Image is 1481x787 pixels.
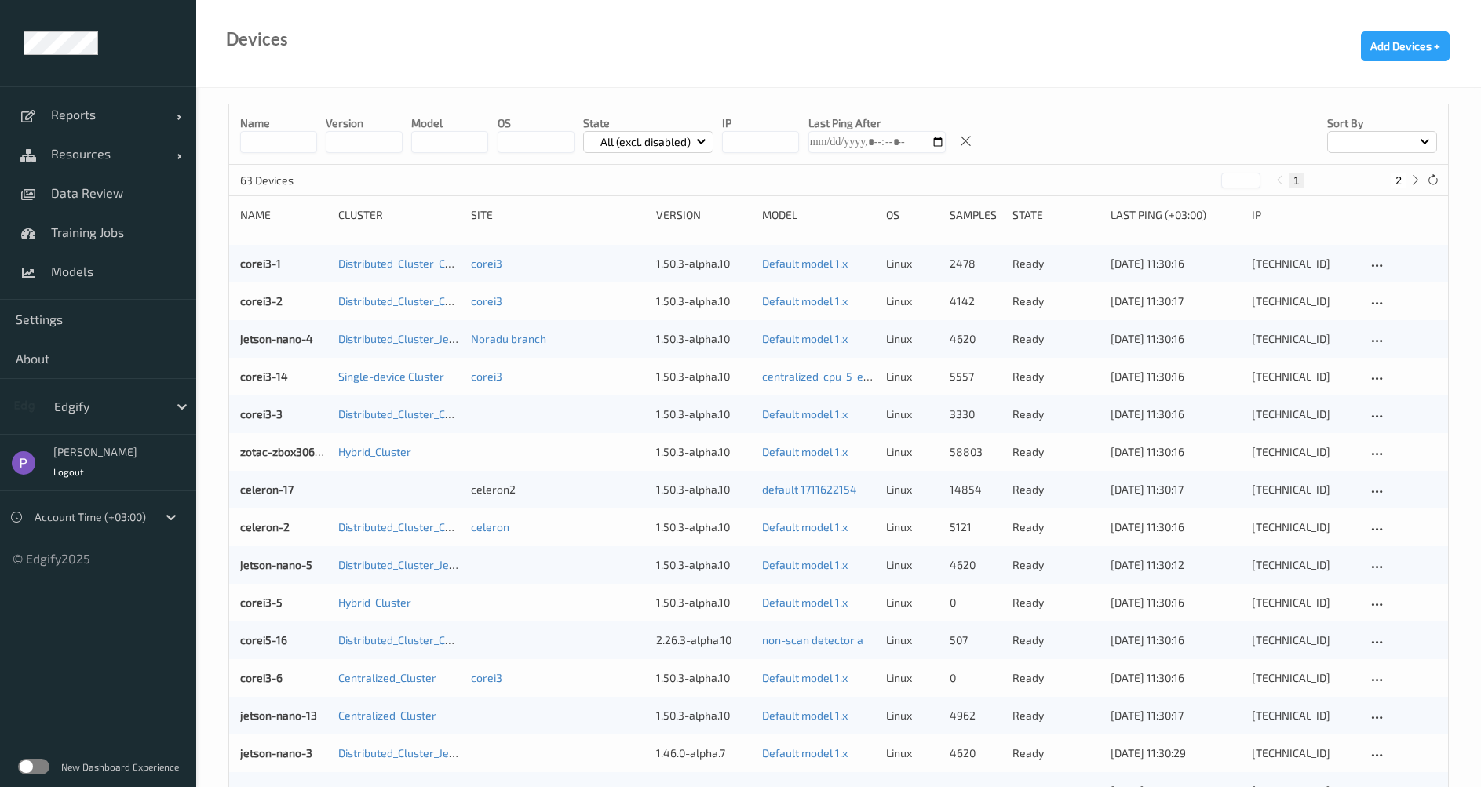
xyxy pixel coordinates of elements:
[1252,482,1356,497] div: [TECHNICAL_ID]
[722,115,799,131] p: IP
[240,332,313,345] a: jetson-nano-4
[656,745,752,761] div: 1.46.0-alpha.7
[762,332,848,345] a: Default model 1.x
[1252,745,1356,761] div: [TECHNICAL_ID]
[1252,670,1356,686] div: [TECHNICAL_ID]
[762,407,848,421] a: Default model 1.x
[1111,745,1241,761] div: [DATE] 11:30:29
[950,293,1001,309] div: 4142
[656,482,752,497] div: 1.50.3-alpha.10
[656,331,752,347] div: 1.50.3-alpha.10
[471,257,502,270] a: corei3
[338,633,471,647] a: Distributed_Cluster_Corei5
[950,444,1001,460] div: 58803
[240,596,283,609] a: corei3-5
[1012,256,1100,271] p: ready
[240,207,327,223] div: Name
[1252,406,1356,422] div: [TECHNICAL_ID]
[338,445,411,458] a: Hybrid_Cluster
[950,406,1001,422] div: 3330
[656,519,752,535] div: 1.50.3-alpha.10
[1012,293,1100,309] p: ready
[471,520,509,534] a: celeron
[950,482,1001,497] div: 14854
[762,596,848,609] a: Default model 1.x
[1111,256,1241,271] div: [DATE] 11:30:16
[498,115,575,131] p: OS
[886,369,938,384] p: linux
[762,207,875,223] div: Model
[1012,207,1100,223] div: State
[950,256,1001,271] div: 2478
[240,633,287,647] a: corei5-16
[656,708,752,723] div: 1.50.3-alpha.10
[471,370,502,383] a: corei3
[240,520,290,534] a: celeron-2
[886,331,938,347] p: linux
[1111,557,1241,573] div: [DATE] 11:30:12
[1252,519,1356,535] div: [TECHNICAL_ID]
[240,746,312,760] a: jetson-nano-3
[886,207,938,223] div: OS
[886,444,938,460] p: linux
[886,670,938,686] p: linux
[762,445,848,458] a: Default model 1.x
[762,633,863,647] a: non-scan detector a
[1252,557,1356,573] div: [TECHNICAL_ID]
[326,115,403,131] p: version
[886,519,938,535] p: linux
[1252,708,1356,723] div: [TECHNICAL_ID]
[471,332,546,345] a: Noradu branch
[1391,173,1406,188] button: 2
[338,294,471,308] a: Distributed_Cluster_Corei3
[656,670,752,686] div: 1.50.3-alpha.10
[762,746,848,760] a: Default model 1.x
[886,595,938,610] p: linux
[240,558,312,571] a: jetson-nano-5
[656,406,752,422] div: 1.50.3-alpha.10
[1111,369,1241,384] div: [DATE] 11:30:16
[338,370,444,383] a: Single-device Cluster
[240,709,317,722] a: jetson-nano-13
[886,482,938,497] p: linux
[1012,557,1100,573] p: ready
[338,558,498,571] a: Distributed_Cluster_JetsonNano
[656,207,752,223] div: version
[1252,369,1356,384] div: [TECHNICAL_ID]
[762,671,848,684] a: Default model 1.x
[411,115,488,131] p: model
[1012,595,1100,610] p: ready
[950,557,1001,573] div: 4620
[886,745,938,761] p: linux
[338,407,471,421] a: Distributed_Cluster_Corei3
[240,115,317,131] p: Name
[1327,115,1437,131] p: Sort by
[240,483,294,496] a: celeron-17
[1111,595,1241,610] div: [DATE] 11:30:16
[808,115,946,131] p: Last Ping After
[656,293,752,309] div: 1.50.3-alpha.10
[1111,482,1241,497] div: [DATE] 11:30:17
[240,294,283,308] a: corei3-2
[1252,256,1356,271] div: [TECHNICAL_ID]
[1012,670,1100,686] p: ready
[338,520,478,534] a: Distributed_Cluster_Celeron
[338,207,460,223] div: Cluster
[762,257,848,270] a: Default model 1.x
[762,558,848,571] a: Default model 1.x
[886,557,938,573] p: linux
[471,207,645,223] div: Site
[1012,745,1100,761] p: ready
[656,369,752,384] div: 1.50.3-alpha.10
[1111,406,1241,422] div: [DATE] 11:30:16
[1252,632,1356,648] div: [TECHNICAL_ID]
[950,670,1001,686] div: 0
[656,444,752,460] div: 1.50.3-alpha.10
[886,406,938,422] p: linux
[950,519,1001,535] div: 5121
[762,709,848,722] a: Default model 1.x
[583,115,714,131] p: State
[226,31,288,47] div: Devices
[950,331,1001,347] div: 4620
[240,407,283,421] a: corei3-3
